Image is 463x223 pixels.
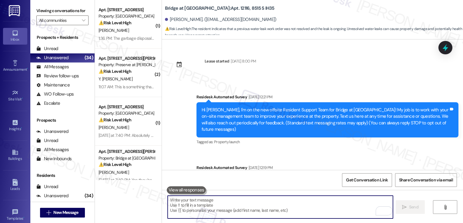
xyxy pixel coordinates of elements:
[99,170,129,175] span: [PERSON_NAME]
[36,55,69,61] div: Unanswered
[36,91,74,97] div: WO Follow-ups
[36,64,69,70] div: All Messages
[99,76,133,82] span: Y. [PERSON_NAME]
[196,137,458,146] div: Tagged as:
[30,172,95,179] div: Residents
[82,18,85,23] i: 
[346,177,388,183] span: Get Conversation Link
[99,125,129,130] span: [PERSON_NAME]
[23,215,24,220] span: •
[3,28,27,44] a: Inbox
[165,16,277,23] div: [PERSON_NAME]. ([EMAIL_ADDRESS][DOMAIN_NAME])
[36,73,79,79] div: Review follow-ups
[39,15,79,25] input: All communities
[36,184,58,190] div: Unread
[40,208,85,218] button: New Message
[99,69,131,74] strong: ⚠️ Risk Level: High
[165,26,191,31] strong: ⚠️ Risk Level: High
[196,94,458,102] div: Residesk Automated Survey
[53,209,78,216] span: New Message
[30,117,95,123] div: Prospects
[409,204,418,210] span: Send
[165,26,463,39] span: : The resident indicates that a previous water leak work order was not resolved and the leak is o...
[99,7,155,13] div: Apt. [STREET_ADDRESS]
[36,82,70,88] div: Maintenance
[36,6,89,15] label: Viewing conversations for
[83,53,95,63] div: (34)
[247,164,273,171] div: [DATE] 12:19 PM
[99,162,131,167] strong: ⚠️ Risk Level: High
[36,156,72,162] div: New Inbounds
[22,96,23,100] span: •
[21,126,22,130] span: •
[395,173,457,187] button: Share Conversation via email
[36,137,58,144] div: Unread
[229,58,256,64] div: [DATE] 8:00 PM
[99,110,155,117] div: Property: [GEOGRAPHIC_DATA]
[202,107,449,133] div: Hi [PERSON_NAME], I'm on the new offsite Resident Support Team for Bridge at [GEOGRAPHIC_DATA]! M...
[214,139,240,144] span: Property launch
[396,200,425,214] button: Send
[168,196,393,218] textarea: To enrich screen reader interactions, please activate Accessibility in Grammarly extension settings
[3,177,27,194] a: Leads
[99,28,129,33] span: [PERSON_NAME]
[443,205,448,210] i: 
[36,100,60,106] div: Escalate
[402,205,407,210] i: 
[3,88,27,104] a: Site Visit •
[205,58,230,64] div: Lease started
[99,148,155,155] div: Apt. [STREET_ADDRESS][PERSON_NAME]
[99,117,131,123] strong: ⚠️ Risk Level: High
[30,34,95,41] div: Prospects + Residents
[99,13,155,19] div: Property: [GEOGRAPHIC_DATA]
[165,5,274,12] b: Bridge at [GEOGRAPHIC_DATA]: Apt. 12116, 8515 S IH35
[99,35,381,41] div: 1:36 PM: The garbage disposal is working now but i have not received a key for my outdoor storage...
[36,147,69,153] div: All Messages
[99,155,155,161] div: Property: Bridge at [GEOGRAPHIC_DATA]
[99,20,131,25] strong: ⚠️ Risk Level: High
[9,5,21,16] img: ResiDesk Logo
[36,128,69,135] div: Unanswered
[399,177,453,183] span: Share Conversation via email
[99,62,155,68] div: Property: Preserve at [PERSON_NAME][GEOGRAPHIC_DATA]
[99,133,254,138] div: [DATE] at 7:40 PM: Absolutely you do. Please have them come. Thank you so very much!!
[83,191,95,201] div: (34)
[342,173,392,187] button: Get Conversation Link
[99,177,332,183] div: [DATE] at 7:40 PM: Yes they had no idea what you were talking about. Also they seem to have mutte...
[196,164,458,173] div: Residesk Automated Survey
[36,193,69,199] div: Unanswered
[99,55,155,62] div: Apt. [STREET_ADDRESS][PERSON_NAME]
[3,117,27,134] a: Insights •
[99,84,331,90] div: 11:07 AM: This is something that I pay for every rent , if they are not going to do it I would li...
[27,66,28,71] span: •
[99,104,155,110] div: Apt. [STREET_ADDRESS]
[46,210,51,215] i: 
[3,147,27,164] a: Buildings
[36,46,58,52] div: Unread
[247,94,272,100] div: [DATE] 12:21 PM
